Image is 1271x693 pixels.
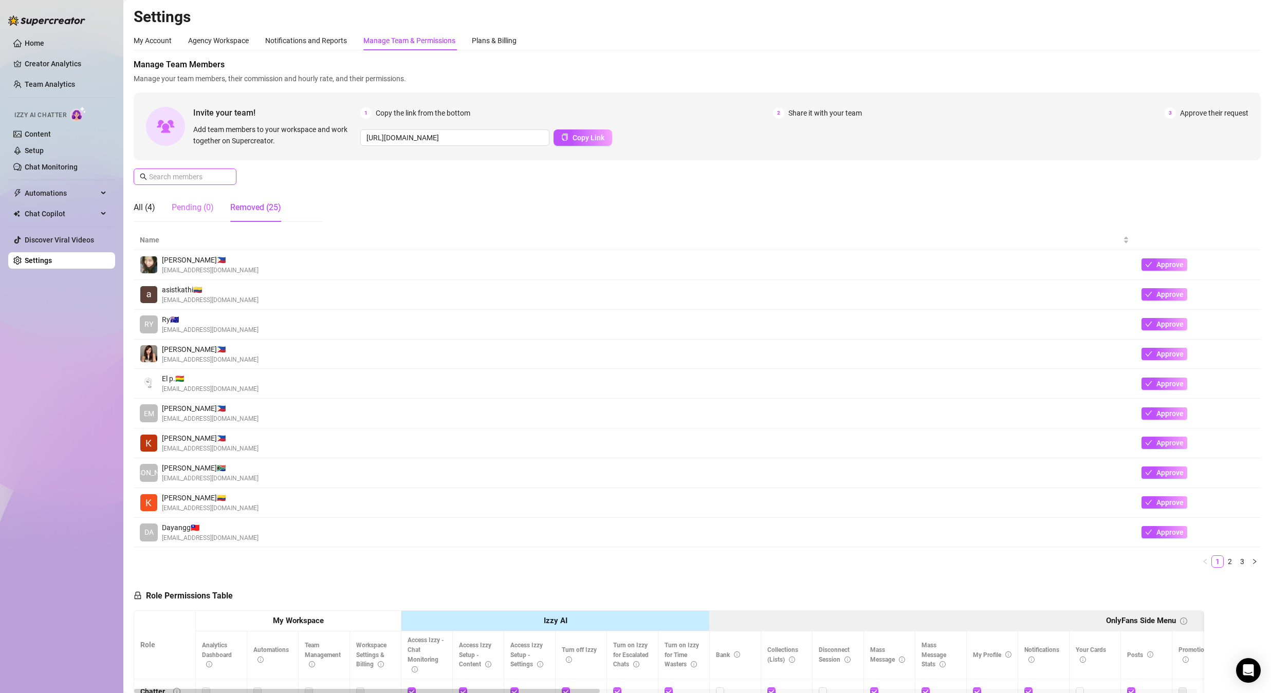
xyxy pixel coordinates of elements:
[356,642,386,668] span: Workspace Settings & Billing
[1178,647,1211,664] span: Promotions
[162,344,259,355] span: [PERSON_NAME] 🇵🇭
[773,107,784,119] span: 2
[172,201,214,214] div: Pending (0)
[162,533,259,543] span: [EMAIL_ADDRESS][DOMAIN_NAME]
[691,661,697,667] span: info-circle
[162,266,259,275] span: [EMAIL_ADDRESS][DOMAIN_NAME]
[25,80,75,88] a: Team Analytics
[13,210,20,217] img: Chat Copilot
[25,55,107,72] a: Creator Analytics
[162,462,259,474] span: [PERSON_NAME] 🇿🇦
[1237,556,1248,567] a: 3
[140,256,157,273] img: Rena
[1145,529,1152,536] span: check
[1147,651,1153,658] span: info-circle
[1141,526,1187,538] button: Approve
[1145,291,1152,298] span: check
[1156,498,1184,507] span: Approve
[870,647,905,664] span: Mass Message
[899,657,905,663] span: info-circle
[716,651,740,659] span: Bank
[412,666,418,672] span: info-circle
[1145,350,1152,358] span: check
[1212,556,1223,567] a: 1
[1005,651,1011,658] span: info-circle
[485,661,491,667] span: info-circle
[25,163,78,171] a: Chat Monitoring
[1106,616,1176,625] strong: OnlyFans Side Menu
[162,355,259,365] span: [EMAIL_ADDRESS][DOMAIN_NAME]
[257,657,264,663] span: info-circle
[1251,558,1258,565] span: right
[134,59,1261,71] span: Manage Team Members
[134,35,172,46] div: My Account
[162,295,259,305] span: [EMAIL_ADDRESS][DOMAIN_NAME]
[162,384,259,394] span: [EMAIL_ADDRESS][DOMAIN_NAME]
[1141,288,1187,301] button: Approve
[1248,555,1261,568] li: Next Page
[273,616,324,625] strong: My Workspace
[140,345,157,362] img: Marc Lester Llovit
[665,642,699,668] span: Turn on Izzy for Time Wasters
[1141,496,1187,509] button: Approve
[1156,290,1184,298] span: Approve
[554,129,612,146] button: Copy Link
[1141,318,1187,330] button: Approve
[134,201,155,214] div: All (4)
[1156,350,1184,358] span: Approve
[1156,380,1184,388] span: Approve
[134,591,142,600] span: lock
[140,435,157,452] img: Kristine kaye
[378,661,384,667] span: info-circle
[1141,378,1187,390] button: Approve
[70,106,86,121] img: AI Chatter
[510,642,543,668] span: Access Izzy Setup - Settings
[162,414,259,424] span: [EMAIL_ADDRESS][DOMAIN_NAME]
[376,107,470,119] span: Copy the link from the bottom
[13,189,22,197] span: thunderbolt
[162,403,259,414] span: [PERSON_NAME] 🇵🇭
[162,522,259,533] span: Dayangg 🇹🇼
[788,107,862,119] span: Share it with your team
[144,527,154,538] span: DA
[562,647,597,664] span: Turn off Izzy
[922,642,946,668] span: Mass Message Stats
[819,647,851,664] span: Disconnect Session
[144,408,154,419] span: EM
[1141,466,1187,479] button: Approve
[1199,555,1211,568] button: left
[1145,439,1152,446] span: check
[134,611,196,679] th: Role
[973,651,1011,659] span: My Profile
[1202,558,1208,565] span: left
[573,134,604,142] span: Copy Link
[206,661,212,667] span: info-circle
[162,444,259,454] span: [EMAIL_ADDRESS][DOMAIN_NAME]
[1248,555,1261,568] button: right
[162,492,259,503] span: [PERSON_NAME] 🇨🇴
[193,124,356,146] span: Add team members to your workspace and work together on Supercreator.
[25,256,52,265] a: Settings
[1183,657,1189,663] span: info-circle
[162,433,259,444] span: [PERSON_NAME] 🇵🇭
[162,314,259,325] span: Ry 🇦🇺
[767,647,798,664] span: Collections (Lists)
[459,642,491,668] span: Access Izzy Setup - Content
[162,325,259,335] span: [EMAIL_ADDRESS][DOMAIN_NAME]
[14,110,66,120] span: Izzy AI Chatter
[537,661,543,667] span: info-circle
[162,284,259,295] span: asistkathi 🇨🇴
[188,35,249,46] div: Agency Workspace
[8,15,85,26] img: logo-BBDzfeDw.svg
[561,134,568,141] span: copy
[25,185,98,201] span: Automations
[1145,469,1152,476] span: check
[1080,657,1086,663] span: info-circle
[1180,107,1248,119] span: Approve their request
[1145,380,1152,387] span: check
[134,590,233,602] h5: Role Permissions Table
[134,73,1261,84] span: Manage your team members, their commission and hourly rate, and their permissions.
[734,651,740,658] span: info-circle
[230,201,281,214] div: Removed (25)
[1156,260,1184,269] span: Approve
